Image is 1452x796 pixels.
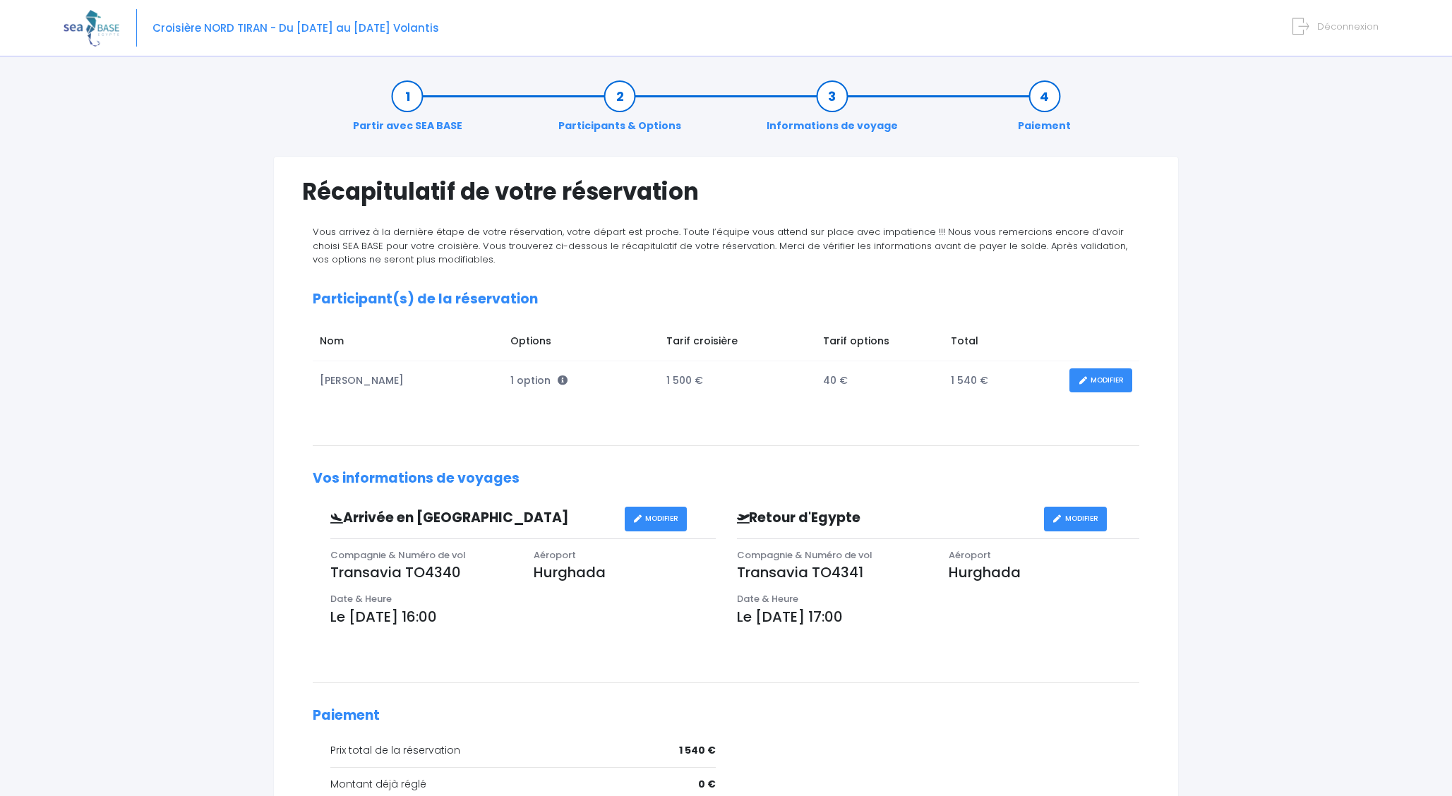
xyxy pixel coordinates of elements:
[737,606,1140,627] p: Le [DATE] 17:00
[1011,89,1078,133] a: Paiement
[330,743,716,758] div: Prix total de la réservation
[302,178,1150,205] h1: Récapitulatif de votre réservation
[313,361,503,400] td: [PERSON_NAME]
[534,548,576,562] span: Aéroport
[816,361,944,400] td: 40 €
[510,373,568,387] span: 1 option
[760,89,905,133] a: Informations de voyage
[698,777,716,792] span: 0 €
[330,777,716,792] div: Montant déjà réglé
[1317,20,1379,33] span: Déconnexion
[313,471,1139,487] h2: Vos informations de voyages
[659,327,816,361] td: Tarif croisière
[346,89,469,133] a: Partir avec SEA BASE
[330,606,716,627] p: Le [DATE] 16:00
[625,507,688,531] a: MODIFIER
[659,361,816,400] td: 1 500 €
[737,548,872,562] span: Compagnie & Numéro de vol
[330,592,392,605] span: Date & Heure
[944,327,1062,361] td: Total
[313,327,503,361] td: Nom
[944,361,1062,400] td: 1 540 €
[679,743,716,758] span: 1 540 €
[949,562,1139,583] p: Hurghada
[737,592,798,605] span: Date & Heure
[726,510,1044,526] h3: Retour d'Egypte
[503,327,659,361] td: Options
[1044,507,1107,531] a: MODIFIER
[1069,368,1132,393] a: MODIFIER
[534,562,716,583] p: Hurghada
[816,327,944,361] td: Tarif options
[313,225,1127,266] span: Vous arrivez à la dernière étape de votre réservation, votre départ est proche. Toute l’équipe vo...
[313,291,1139,308] h2: Participant(s) de la réservation
[949,548,991,562] span: Aéroport
[320,510,625,526] h3: Arrivée en [GEOGRAPHIC_DATA]
[330,562,512,583] p: Transavia TO4340
[737,562,928,583] p: Transavia TO4341
[313,708,1139,724] h2: Paiement
[551,89,688,133] a: Participants & Options
[330,548,466,562] span: Compagnie & Numéro de vol
[152,20,439,35] span: Croisière NORD TIRAN - Du [DATE] au [DATE] Volantis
